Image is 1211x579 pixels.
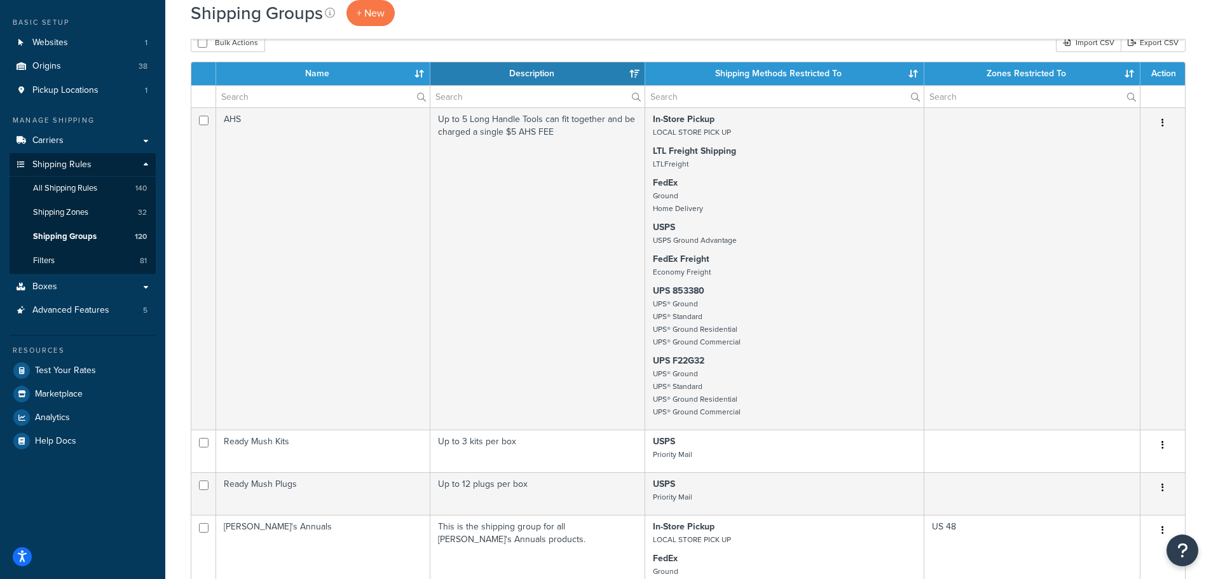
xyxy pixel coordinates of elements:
button: Open Resource Center [1167,535,1198,566]
span: 1 [145,85,147,96]
a: Analytics [10,406,156,429]
span: Help Docs [35,436,76,447]
a: Filters 81 [10,249,156,273]
small: LOCAL STORE PICK UP [653,534,731,545]
li: Websites [10,31,156,55]
small: LTLFreight [653,158,688,170]
strong: FedEx [653,176,678,189]
span: Shipping Zones [33,207,88,218]
a: Advanced Features 5 [10,299,156,322]
td: Up to 12 plugs per box [430,472,645,515]
strong: USPS [653,435,675,448]
span: Boxes [32,282,57,292]
small: Priority Mail [653,491,692,503]
span: All Shipping Rules [33,183,97,194]
small: UPS® Ground UPS® Standard UPS® Ground Residential UPS® Ground Commercial [653,298,741,348]
li: All Shipping Rules [10,177,156,200]
td: AHS [216,107,430,430]
span: Analytics [35,412,70,423]
span: 140 [135,183,147,194]
a: Pickup Locations 1 [10,79,156,102]
strong: USPS [653,221,675,234]
a: Carriers [10,129,156,153]
strong: In-Store Pickup [653,112,715,126]
a: Boxes [10,275,156,299]
small: LOCAL STORE PICK UP [653,126,731,138]
input: Search [216,86,430,107]
th: Action [1140,62,1185,85]
td: Ready Mush Plugs [216,472,430,515]
li: Filters [10,249,156,273]
input: Search [924,86,1140,107]
span: Pickup Locations [32,85,99,96]
span: Filters [33,255,55,266]
small: Priority Mail [653,449,692,460]
td: Up to 3 kits per box [430,430,645,472]
span: Websites [32,37,68,48]
button: Bulk Actions [191,33,265,52]
a: Websites 1 [10,31,156,55]
a: Test Your Rates [10,359,156,382]
a: Shipping Zones 32 [10,201,156,224]
span: Shipping Groups [33,231,97,242]
strong: FedEx [653,552,678,565]
a: Origins 38 [10,55,156,78]
small: USPS Ground Advantage [653,235,737,246]
a: Help Docs [10,430,156,453]
a: Export CSV [1121,33,1186,52]
strong: LTL Freight Shipping [653,144,736,158]
a: Shipping Groups 120 [10,225,156,249]
a: Marketplace [10,383,156,405]
div: Import CSV [1056,33,1121,52]
td: Ready Mush Kits [216,430,430,472]
input: Search [645,86,924,107]
strong: FedEx Freight [653,252,709,266]
strong: UPS 853380 [653,284,704,297]
a: Shipping Rules [10,153,156,177]
div: Manage Shipping [10,115,156,126]
span: Shipping Rules [32,160,92,170]
span: 38 [139,61,147,72]
span: 1 [145,37,147,48]
th: Shipping Methods Restricted To: activate to sort column ascending [645,62,924,85]
strong: USPS [653,477,675,491]
span: 81 [140,255,147,266]
strong: UPS F22G32 [653,354,704,367]
strong: In-Store Pickup [653,520,715,533]
h1: Shipping Groups [191,1,323,25]
div: Basic Setup [10,17,156,28]
span: Carriers [32,135,64,146]
span: Advanced Features [32,305,109,316]
span: + New [357,6,385,20]
li: Origins [10,55,156,78]
th: Name: activate to sort column ascending [216,62,430,85]
th: Zones Restricted To: activate to sort column ascending [924,62,1140,85]
span: 32 [138,207,147,218]
small: Ground Home Delivery [653,190,703,214]
li: Pickup Locations [10,79,156,102]
td: Up to 5 Long Handle Tools can fit together and be charged a single $5 AHS FEE [430,107,645,430]
div: Resources [10,345,156,356]
li: Shipping Zones [10,201,156,224]
li: Shipping Groups [10,225,156,249]
input: Search [430,86,645,107]
span: 120 [135,231,147,242]
small: UPS® Ground UPS® Standard UPS® Ground Residential UPS® Ground Commercial [653,368,741,418]
span: Origins [32,61,61,72]
span: Marketplace [35,389,83,400]
small: Economy Freight [653,266,711,278]
th: Description: activate to sort column ascending [430,62,645,85]
span: 5 [143,305,147,316]
a: All Shipping Rules 140 [10,177,156,200]
span: Test Your Rates [35,365,96,376]
li: Advanced Features [10,299,156,322]
li: Shipping Rules [10,153,156,274]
